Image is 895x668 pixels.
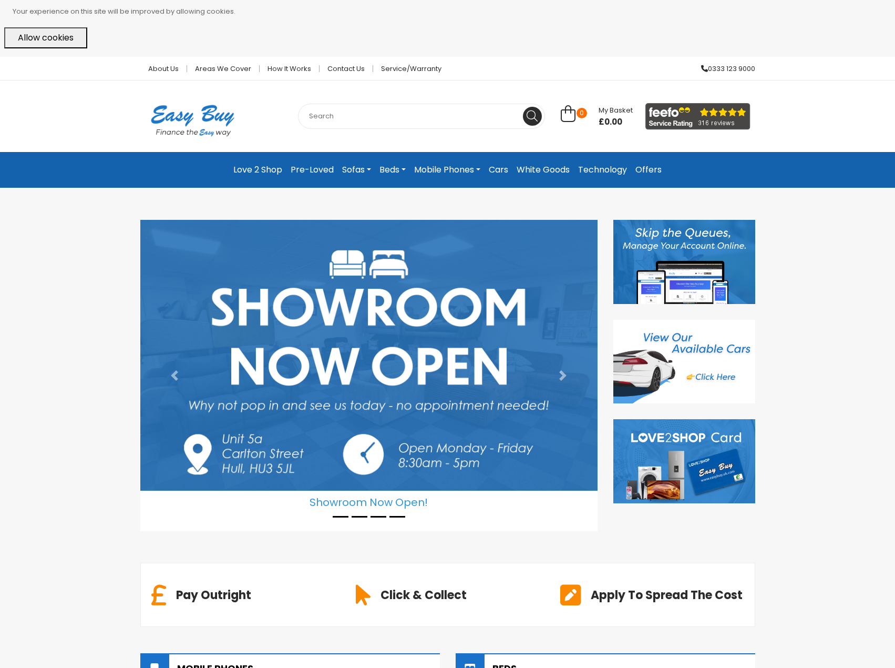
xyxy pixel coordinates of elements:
[693,65,755,72] a: 0333 123 9000
[599,117,633,127] span: £0.00
[645,103,750,130] img: feefo_logo
[613,419,755,503] img: Love to Shop
[512,160,574,179] a: White Goods
[380,586,467,604] h6: Click & Collect
[561,111,633,123] a: 0 My Basket £0.00
[485,160,512,179] a: Cars
[410,160,485,179] a: Mobile Phones
[260,65,320,72] a: How it works
[140,220,598,491] img: Showroom Now Open!
[320,65,373,72] a: Contact Us
[229,160,286,179] a: Love 2 Shop
[599,105,633,115] span: My Basket
[631,160,666,179] a: Offers
[140,491,598,509] h5: Showroom Now Open!
[338,160,375,179] a: Sofas
[176,586,251,604] h6: Pay Outright
[373,65,441,72] a: Service/Warranty
[574,160,631,179] a: Technology
[577,108,587,118] span: 0
[13,4,891,19] p: Your experience on this site will be improved by allowing cookies.
[298,104,545,129] input: Search
[140,65,187,72] a: About Us
[613,320,755,404] img: Cars
[613,220,755,304] img: Discover our App
[4,27,87,48] button: Allow cookies
[286,160,338,179] a: Pre-Loved
[187,65,260,72] a: Areas we cover
[140,91,245,150] img: Easy Buy
[375,160,410,179] a: Beds
[591,586,743,604] h6: Apply To Spread The Cost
